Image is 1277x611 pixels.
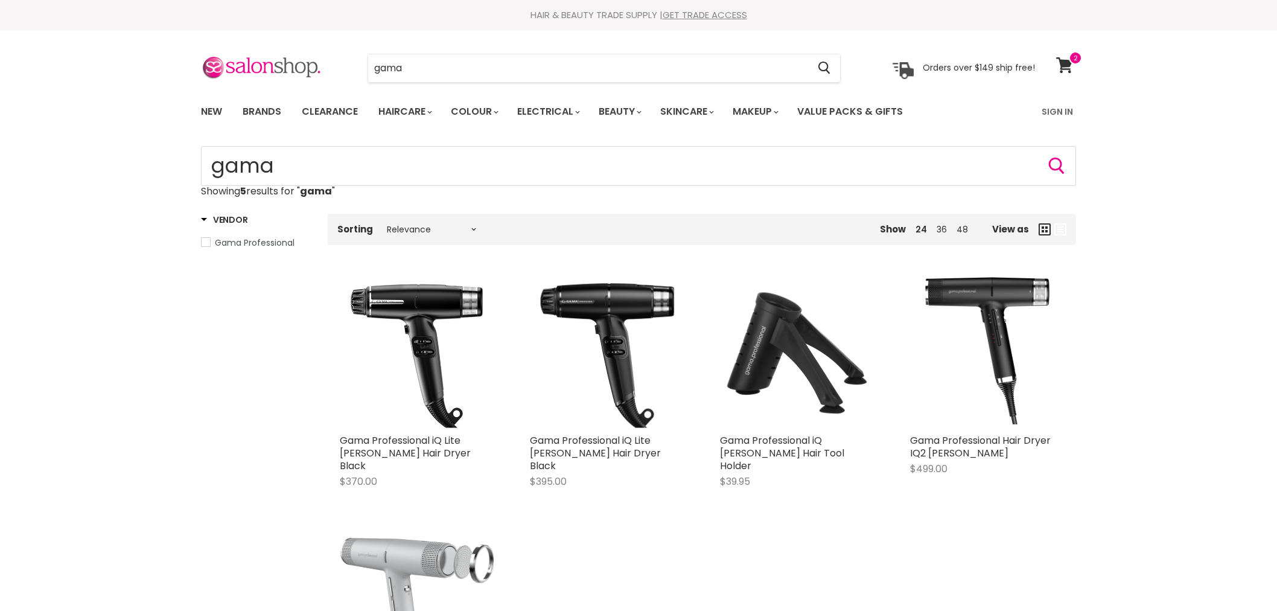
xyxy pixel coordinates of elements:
[530,433,661,473] a: Gama Professional iQ Lite [PERSON_NAME] Hair Dryer Black
[910,274,1064,428] a: Gama Professional Hair Dryer IQ2 Perfetto
[192,94,973,129] ul: Main menu
[957,223,968,235] a: 48
[720,433,844,473] a: Gama Professional iQ [PERSON_NAME] Hair Tool Holder
[590,99,649,124] a: Beauty
[340,274,494,428] img: Gama Professional iQ Lite Perfetto Hair Dryer Black
[1047,156,1066,176] button: Search
[530,475,567,488] span: $395.00
[337,224,373,234] label: Sorting
[201,146,1076,186] form: Product
[340,433,471,473] a: Gama Professional iQ Lite [PERSON_NAME] Hair Dryer Black
[201,146,1076,186] input: Search
[992,224,1029,234] span: View as
[508,99,587,124] a: Electrical
[788,99,912,124] a: Value Packs & Gifts
[916,223,927,235] a: 24
[724,99,786,124] a: Makeup
[201,214,247,226] h3: Vendor
[215,237,295,249] span: Gama Professional
[240,184,246,198] strong: 5
[530,274,684,428] img: Gama Professional iQ Lite Max Perfetto Hair Dryer Black
[192,99,231,124] a: New
[880,223,906,235] span: Show
[300,184,332,198] strong: gama
[442,99,506,124] a: Colour
[808,54,840,82] button: Search
[910,433,1051,460] a: Gama Professional Hair Dryer IQ2 [PERSON_NAME]
[720,274,874,428] a: Gama Professional iQ Perfetto Hair Tool Holder
[369,99,439,124] a: Haircare
[368,54,808,82] input: Search
[663,8,747,21] a: GET TRADE ACCESS
[201,186,1076,197] p: Showing results for " "
[293,99,367,124] a: Clearance
[340,475,377,488] span: $370.00
[923,62,1035,73] p: Orders over $149 ship free!
[1034,99,1080,124] a: Sign In
[368,54,841,83] form: Product
[201,236,313,249] a: Gama Professional
[186,9,1091,21] div: HAIR & BEAUTY TRADE SUPPLY |
[720,475,750,488] span: $39.95
[186,94,1091,129] nav: Main
[937,223,947,235] a: 36
[651,99,721,124] a: Skincare
[910,462,947,476] span: $499.00
[234,99,290,124] a: Brands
